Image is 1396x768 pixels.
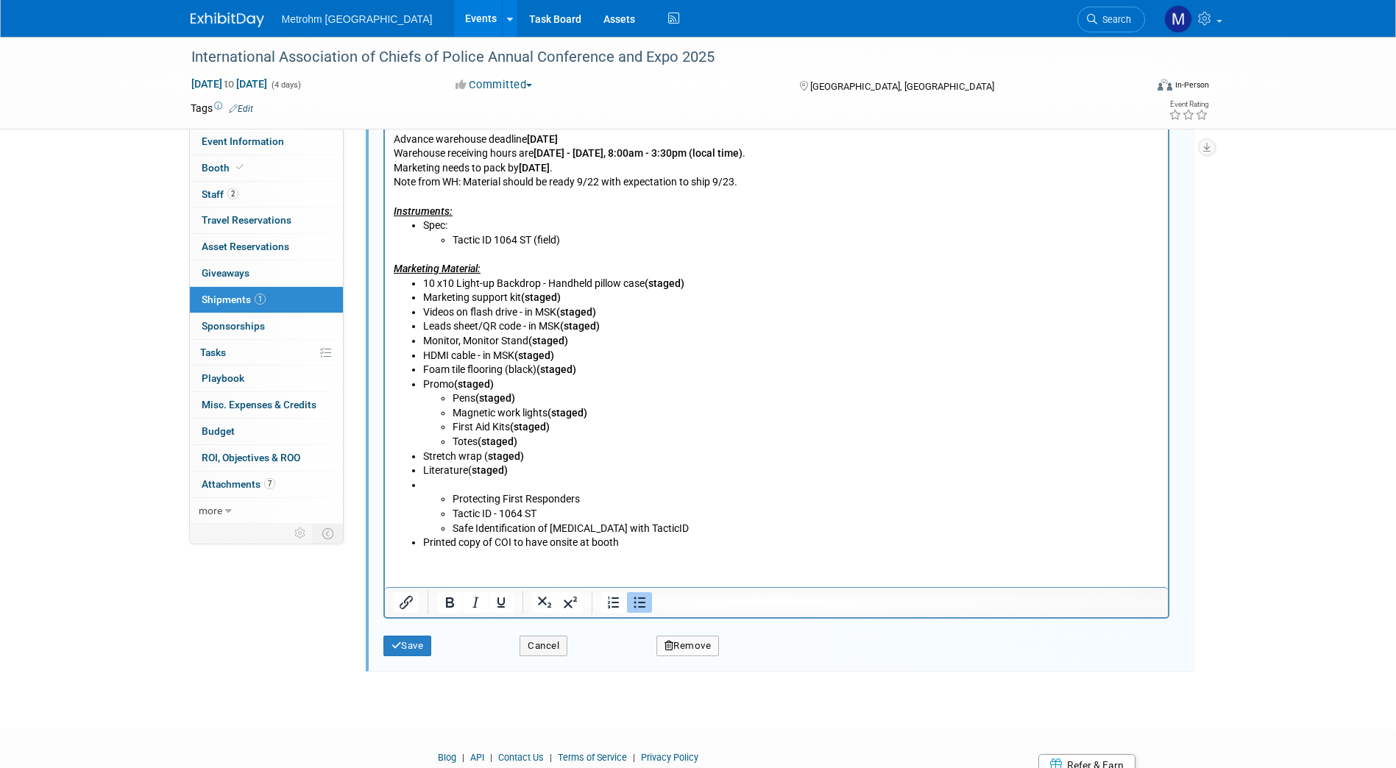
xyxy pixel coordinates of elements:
button: Subscript [532,592,557,613]
span: ROI, Objectives & ROO [202,452,300,463]
a: Staff2 [190,182,343,207]
a: ROI, Objectives & ROO [190,445,343,471]
a: Misc. Expenses & Credits [190,392,343,418]
a: Contact Us [498,752,544,763]
a: Travel Reservations [190,207,343,233]
span: [DATE] [DATE] [191,77,268,90]
span: Playbook [202,372,244,384]
span: Metrohm [GEOGRAPHIC_DATA] [282,13,433,25]
span: more [199,505,222,516]
span: [GEOGRAPHIC_DATA], [GEOGRAPHIC_DATA] [810,81,994,92]
span: | [629,752,639,763]
a: more [190,498,343,524]
a: Blog [438,752,456,763]
button: Insert/edit link [394,592,419,613]
span: 1 [255,294,266,305]
span: | [546,752,556,763]
span: Search [1097,14,1131,25]
button: Bold [437,592,462,613]
span: Tasks [200,346,226,358]
a: Asset Reservations [190,234,343,260]
a: Attachments7 [190,472,343,497]
td: Toggle Event Tabs [313,524,343,543]
span: Misc. Expenses & Credits [202,399,316,410]
a: Budget [190,419,343,444]
button: Underline [489,592,514,613]
a: Event Information [190,129,343,154]
span: Attachments [202,478,275,490]
a: Tasks [190,340,343,366]
a: Playbook [190,366,343,391]
span: | [458,752,468,763]
span: Travel Reservations [202,214,291,226]
a: Search [1077,7,1145,32]
i: Booth reservation complete [236,163,244,171]
div: In-Person [1174,79,1209,90]
a: Sponsorships [190,313,343,339]
span: Asset Reservations [202,241,289,252]
td: Personalize Event Tab Strip [288,524,313,543]
a: Edit [229,104,253,114]
img: Michelle Simoes [1164,5,1192,33]
button: Save [383,636,432,656]
span: Staff [202,188,238,200]
span: Event Information [202,135,284,147]
span: Shipments [202,294,266,305]
span: Sponsorships [202,320,265,332]
span: Budget [202,425,235,437]
button: Superscript [558,592,583,613]
a: Booth [190,155,343,181]
a: API [470,752,484,763]
button: Numbered list [601,592,626,613]
button: Remove [656,636,720,656]
button: Italic [463,592,488,613]
a: Giveaways [190,260,343,286]
span: Booth [202,162,247,174]
a: Terms of Service [558,752,627,763]
img: ExhibitDay [191,13,264,27]
button: Cancel [520,636,567,656]
span: Giveaways [202,267,249,279]
img: Format-Inperson.png [1158,79,1172,90]
div: Event Rating [1169,101,1208,108]
div: Event Format [1058,77,1210,99]
div: International Association of Chiefs of Police Annual Conference and Expo 2025 [186,44,1123,71]
iframe: Rich Text Area [385,112,1168,587]
button: Committed [450,77,538,93]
